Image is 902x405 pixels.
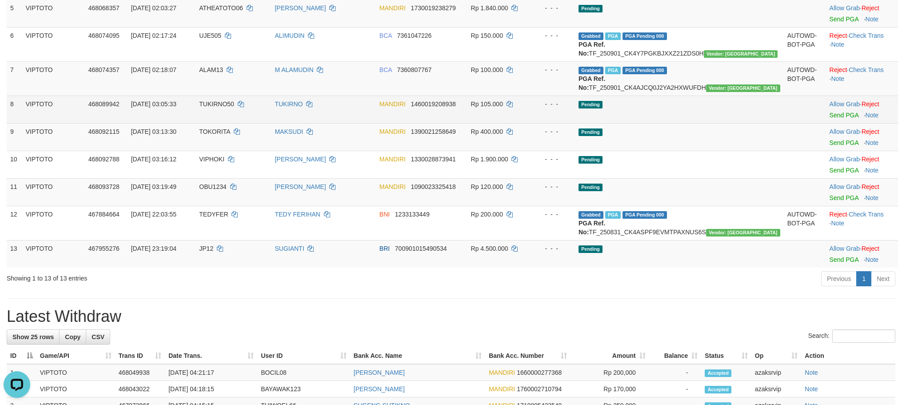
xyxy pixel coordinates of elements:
td: TF_250831_CK4ASPF9EVMTPAXNUS6S [575,206,784,240]
div: - - - [534,4,571,12]
td: 11 [7,178,22,206]
a: Copy [59,329,86,345]
span: Pending [579,5,603,12]
span: TUKIRNO50 [199,100,234,108]
span: 467955276 [88,245,120,252]
a: Allow Grab [830,4,860,12]
span: PGA Pending [623,67,667,74]
span: Copy 7360807767 to clipboard [397,66,431,73]
td: - [649,381,702,397]
a: Next [871,271,895,286]
span: Copy 7361047226 to clipboard [397,32,431,39]
td: · [826,123,898,151]
a: Reject [862,128,879,135]
span: Grabbed [579,32,603,40]
td: · [826,96,898,123]
span: MANDIRI [379,156,406,163]
span: ATHEATOTO06 [199,4,243,12]
th: Op: activate to sort column ascending [751,348,801,364]
a: Send PGA [830,16,858,23]
td: · [826,178,898,206]
a: Note [866,112,879,119]
span: 467884664 [88,211,120,218]
th: Amount: activate to sort column ascending [571,348,649,364]
a: Check Trans [849,66,884,73]
span: Rp 200.000 [471,211,503,218]
span: Rp 1.840.000 [471,4,508,12]
span: Grabbed [579,211,603,219]
a: Allow Grab [830,128,860,135]
div: - - - [534,100,571,108]
a: Reject [830,211,847,218]
a: M ALAMUDIN [275,66,313,73]
span: Rp 120.000 [471,183,503,190]
td: VIPTOTO [22,206,85,240]
span: Copy 1460019208938 to clipboard [411,100,456,108]
td: 12 [7,206,22,240]
label: Search: [808,329,895,343]
td: · [826,151,898,178]
b: PGA Ref. No: [579,220,605,236]
a: [PERSON_NAME] [275,183,326,190]
span: Copy 700901015490534 to clipboard [395,245,447,252]
span: [DATE] 02:17:24 [131,32,176,39]
span: Marked by azaksrvip [605,32,621,40]
a: Send PGA [830,194,858,201]
span: MANDIRI [489,385,515,393]
span: 468074357 [88,66,120,73]
a: [PERSON_NAME] [354,385,405,393]
span: Rp 100.000 [471,66,503,73]
span: Pending [579,101,603,108]
td: 1 [7,364,36,381]
span: Vendor URL: https://checkout4.1velocity.biz [706,84,780,92]
a: Note [866,139,879,146]
span: [DATE] 03:13:30 [131,128,176,135]
span: VIPHOKI [199,156,224,163]
span: Copy 1660000277368 to clipboard [517,369,562,376]
th: Date Trans.: activate to sort column ascending [165,348,257,364]
a: [PERSON_NAME] [275,4,326,12]
td: TF_250901_CK4AJCQ0J2YA2HXWUFDH [575,61,784,96]
a: MAKSUDI [275,128,303,135]
span: MANDIRI [379,100,406,108]
a: [PERSON_NAME] [354,369,405,376]
a: Allow Grab [830,100,860,108]
a: Previous [821,271,857,286]
a: Check Trans [849,211,884,218]
input: Search: [832,329,895,343]
span: [DATE] 02:18:07 [131,66,176,73]
b: PGA Ref. No: [579,75,605,91]
td: AUTOWD-BOT-PGA [784,206,826,240]
span: Pending [579,128,603,136]
td: Rp 200,000 [571,364,649,381]
span: Pending [579,156,603,164]
a: Allow Grab [830,183,860,190]
span: 468074095 [88,32,120,39]
a: Allow Grab [830,156,860,163]
span: TEDYFER [199,211,228,218]
span: · [830,183,862,190]
th: Trans ID: activate to sort column ascending [115,348,165,364]
span: Copy 1090023325418 to clipboard [411,183,456,190]
a: Reject [862,183,879,190]
td: BAYAWAK123 [257,381,350,397]
td: · · [826,61,898,96]
td: 10 [7,151,22,178]
span: Vendor URL: https://checkout4.1velocity.biz [704,50,778,58]
span: Copy 1390021258649 to clipboard [411,128,456,135]
div: - - - [534,65,571,74]
td: 6 [7,27,22,61]
a: ALIMUDIN [275,32,304,39]
button: Open LiveChat chat widget [4,4,30,30]
a: Reject [830,66,847,73]
td: VIPTOTO [22,123,85,151]
span: MANDIRI [489,369,515,376]
a: Send PGA [830,167,858,174]
a: Note [831,75,845,82]
a: Show 25 rows [7,329,60,345]
th: Status: activate to sort column ascending [701,348,751,364]
a: Note [866,194,879,201]
td: AUTOWD-BOT-PGA [784,27,826,61]
td: 468049938 [115,364,165,381]
span: CSV [92,333,104,341]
